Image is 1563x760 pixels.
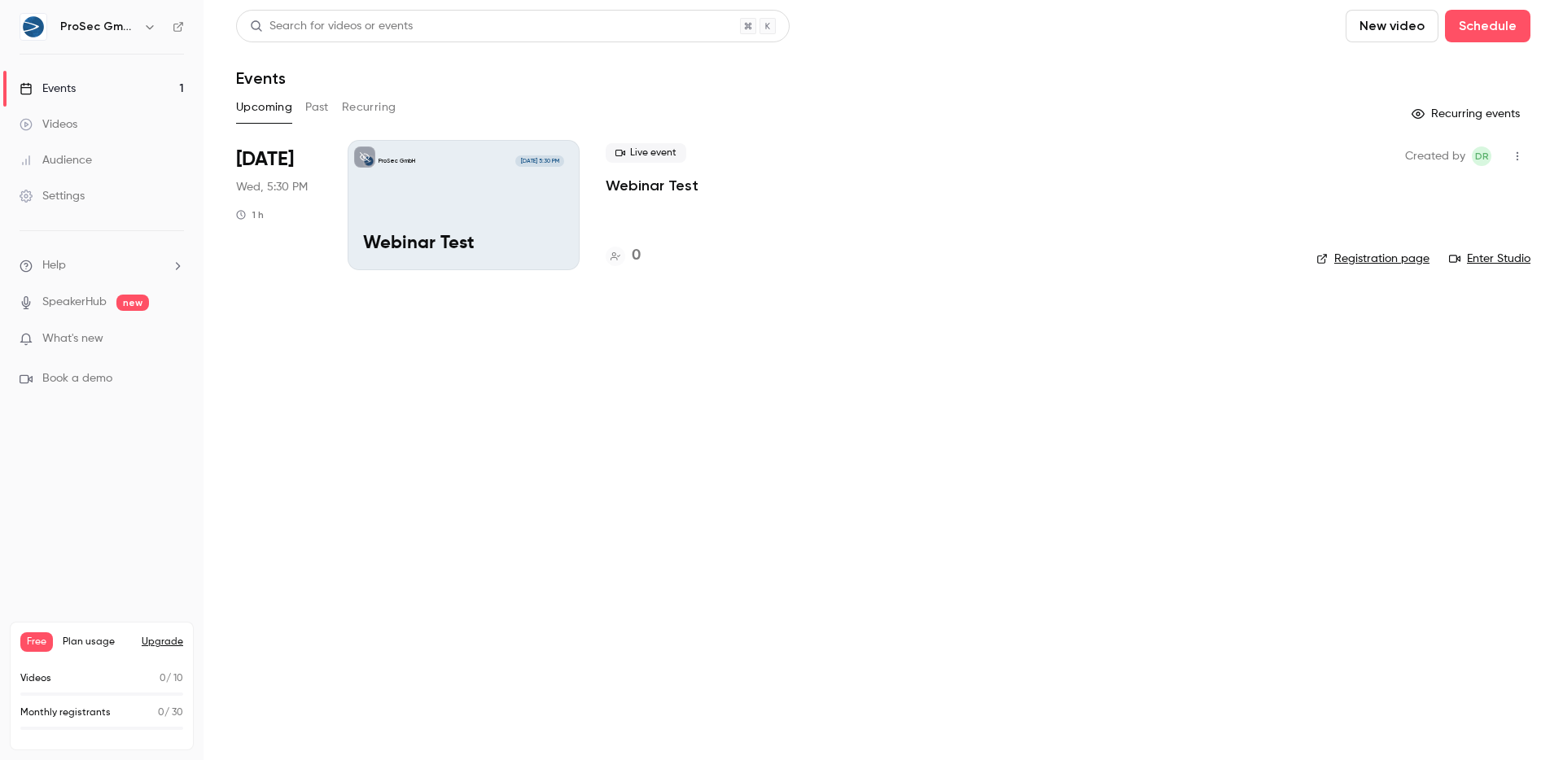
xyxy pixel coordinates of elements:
[42,294,107,311] a: SpeakerHub
[42,330,103,347] span: What's new
[236,140,322,270] div: Aug 20 Wed, 5:30 PM (Europe/Berlin)
[342,94,396,120] button: Recurring
[236,94,292,120] button: Upcoming
[1475,146,1489,166] span: DR
[348,140,580,270] a: Webinar TestProSec GmbH[DATE] 5:30 PMWebinar Test
[20,152,92,168] div: Audience
[63,636,132,649] span: Plan usage
[1316,251,1429,267] a: Registration page
[515,155,563,167] span: [DATE] 5:30 PM
[606,143,686,163] span: Live event
[142,636,183,649] button: Upgrade
[1472,146,1491,166] span: Drishya Rajan
[1449,251,1530,267] a: Enter Studio
[158,708,164,718] span: 0
[20,116,77,133] div: Videos
[60,19,137,35] h6: ProSec GmbH
[606,176,698,195] a: Webinar Test
[379,157,415,165] p: ProSec GmbH
[1404,101,1530,127] button: Recurring events
[20,188,85,204] div: Settings
[305,94,329,120] button: Past
[20,632,53,652] span: Free
[1346,10,1438,42] button: New video
[236,146,294,173] span: [DATE]
[236,208,264,221] div: 1 h
[606,245,641,267] a: 0
[158,705,183,720] p: / 30
[1405,146,1465,166] span: Created by
[1445,10,1530,42] button: Schedule
[236,179,308,195] span: Wed, 5:30 PM
[160,674,166,684] span: 0
[116,295,149,311] span: new
[42,257,66,274] span: Help
[250,18,413,35] div: Search for videos or events
[20,671,51,686] p: Videos
[20,705,111,720] p: Monthly registrants
[20,81,76,97] div: Events
[42,370,112,387] span: Book a demo
[160,671,183,686] p: / 10
[20,257,184,274] li: help-dropdown-opener
[236,68,286,88] h1: Events
[363,234,564,255] p: Webinar Test
[632,245,641,267] h4: 0
[20,14,46,40] img: ProSec GmbH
